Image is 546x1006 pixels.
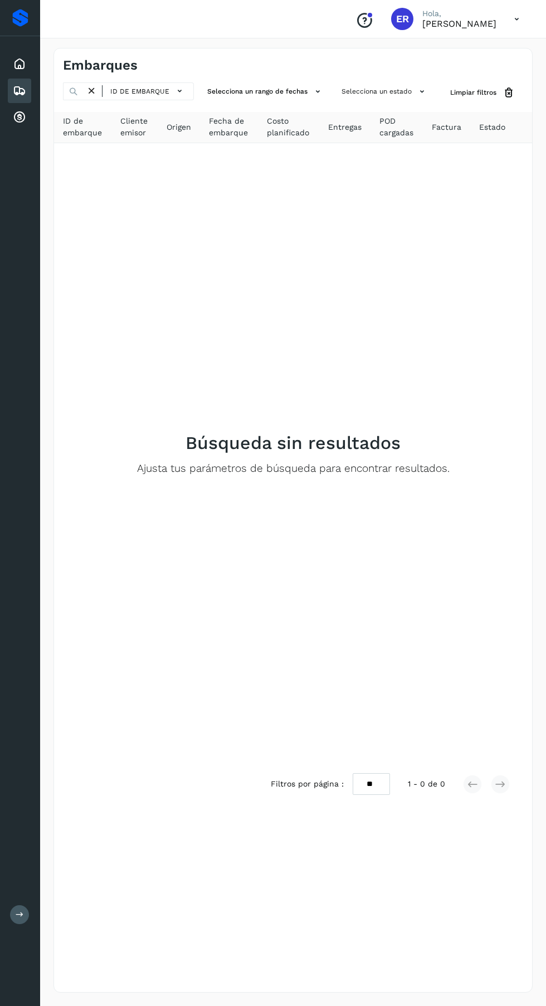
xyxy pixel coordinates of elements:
[8,52,31,76] div: Inicio
[422,18,496,29] p: Eduardo Reyes González
[479,121,505,133] span: Estado
[8,79,31,103] div: Embarques
[8,105,31,130] div: Cuentas por cobrar
[110,86,169,96] span: ID de embarque
[186,432,401,453] h2: Búsqueda sin resultados
[137,462,450,475] p: Ajusta tus parámetros de búsqueda para encontrar resultados.
[408,778,445,790] span: 1 - 0 de 0
[107,83,189,99] button: ID de embarque
[441,82,524,103] button: Limpiar filtros
[209,115,249,139] span: Fecha de embarque
[328,121,362,133] span: Entregas
[337,82,432,101] button: Selecciona un estado
[267,115,310,139] span: Costo planificado
[63,115,103,139] span: ID de embarque
[203,82,328,101] button: Selecciona un rango de fechas
[63,57,138,74] h4: Embarques
[379,115,414,139] span: POD cargadas
[271,778,344,790] span: Filtros por página :
[432,121,461,133] span: Factura
[120,115,149,139] span: Cliente emisor
[450,87,496,97] span: Limpiar filtros
[422,9,496,18] p: Hola,
[167,121,191,133] span: Origen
